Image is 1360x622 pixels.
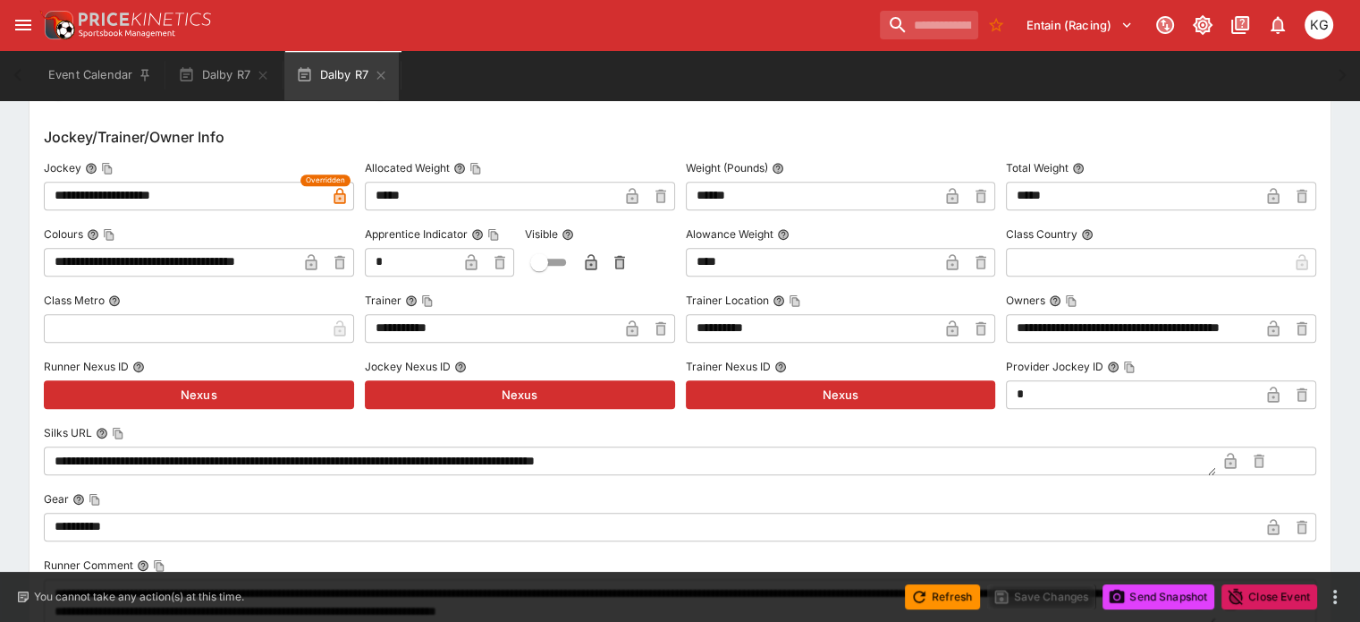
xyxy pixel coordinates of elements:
[101,162,114,175] button: Copy To Clipboard
[487,228,500,241] button: Copy To Clipboard
[44,425,92,440] p: Silks URL
[39,7,75,43] img: PriceKinetics Logo
[471,228,484,241] button: Apprentice IndicatorCopy To Clipboard
[405,294,418,307] button: TrainerCopy To Clipboard
[44,359,129,374] p: Runner Nexus ID
[153,559,165,572] button: Copy To Clipboard
[132,361,145,373] button: Runner Nexus ID
[1262,9,1294,41] button: Notifications
[1305,11,1333,39] div: Kevin Gutschlag
[469,162,482,175] button: Copy To Clipboard
[773,294,785,307] button: Trainer LocationCopy To Clipboard
[365,226,468,242] p: Apprentice Indicator
[686,226,773,242] p: Alowance Weight
[7,9,39,41] button: open drawer
[365,380,675,409] button: Nexus
[137,559,149,572] button: Runner CommentCopy To Clipboard
[1324,586,1346,608] button: more
[525,226,558,242] p: Visible
[85,162,97,175] button: JockeyCopy To Clipboard
[89,493,101,506] button: Copy To Clipboard
[1221,584,1317,609] button: Close Event
[1107,361,1119,373] button: Provider Jockey IDCopy To Clipboard
[562,228,574,241] button: Visible
[772,162,784,175] button: Weight (Pounds)
[453,162,466,175] button: Allocated WeightCopy To Clipboard
[96,427,108,439] button: Silks URLCopy To Clipboard
[774,361,787,373] button: Trainer Nexus ID
[1123,361,1136,373] button: Copy To Clipboard
[686,380,996,409] button: Nexus
[166,50,281,100] button: Dalby R7
[365,293,401,308] p: Trainer
[1065,294,1077,307] button: Copy To Clipboard
[1006,293,1045,308] p: Owners
[777,228,790,241] button: Alowance Weight
[44,293,105,308] p: Class Metro
[421,294,434,307] button: Copy To Clipboard
[44,491,69,507] p: Gear
[1006,160,1069,175] p: Total Weight
[1299,5,1339,45] button: Kevin Gutschlag
[880,11,978,39] input: search
[34,589,244,605] p: You cannot take any action(s) at this time.
[44,226,83,242] p: Colours
[1072,162,1085,175] button: Total Weight
[103,228,115,241] button: Copy To Clipboard
[72,493,85,506] button: GearCopy To Clipboard
[87,228,99,241] button: ColoursCopy To Clipboard
[686,293,769,308] p: Trainer Location
[1049,294,1061,307] button: OwnersCopy To Clipboard
[1016,11,1144,39] button: Select Tenant
[905,584,980,609] button: Refresh
[306,175,345,186] span: Overridden
[789,294,801,307] button: Copy To Clipboard
[454,361,467,373] button: Jockey Nexus ID
[365,160,450,175] p: Allocated Weight
[112,427,124,439] button: Copy To Clipboard
[79,30,175,38] img: Sportsbook Management
[1187,9,1219,41] button: Toggle light/dark mode
[1006,226,1077,242] p: Class Country
[1006,359,1103,374] p: Provider Jockey ID
[686,160,768,175] p: Weight (Pounds)
[365,359,451,374] p: Jockey Nexus ID
[284,50,399,100] button: Dalby R7
[1149,9,1181,41] button: Connected to PK
[79,13,211,26] img: PriceKinetics
[1102,584,1214,609] button: Send Snapshot
[44,558,133,573] p: Runner Comment
[1224,9,1256,41] button: Documentation
[686,359,771,374] p: Trainer Nexus ID
[44,380,354,409] button: Nexus
[38,50,163,100] button: Event Calendar
[982,11,1010,39] button: No Bookmarks
[1081,228,1094,241] button: Class Country
[44,126,1316,148] h6: Jockey/Trainer/Owner Info
[44,160,81,175] p: Jockey
[108,294,121,307] button: Class Metro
